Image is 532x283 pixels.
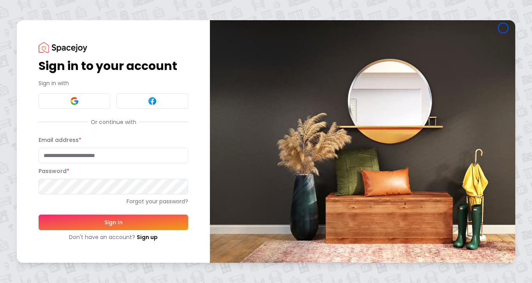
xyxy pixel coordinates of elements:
span: Or continue with [88,118,139,126]
label: Email address [39,136,81,144]
a: Forgot your password? [39,197,188,205]
button: Sign In [39,215,188,230]
img: Facebook signin [148,96,157,106]
p: Sign in with [39,79,188,87]
img: Spacejoy Logo [39,42,87,52]
label: Password [39,167,69,175]
img: banner [210,20,515,262]
img: Google signin [70,96,79,106]
h1: Sign in to your account [39,59,188,73]
div: Don't have an account? [39,233,188,241]
a: Sign up [137,233,158,241]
